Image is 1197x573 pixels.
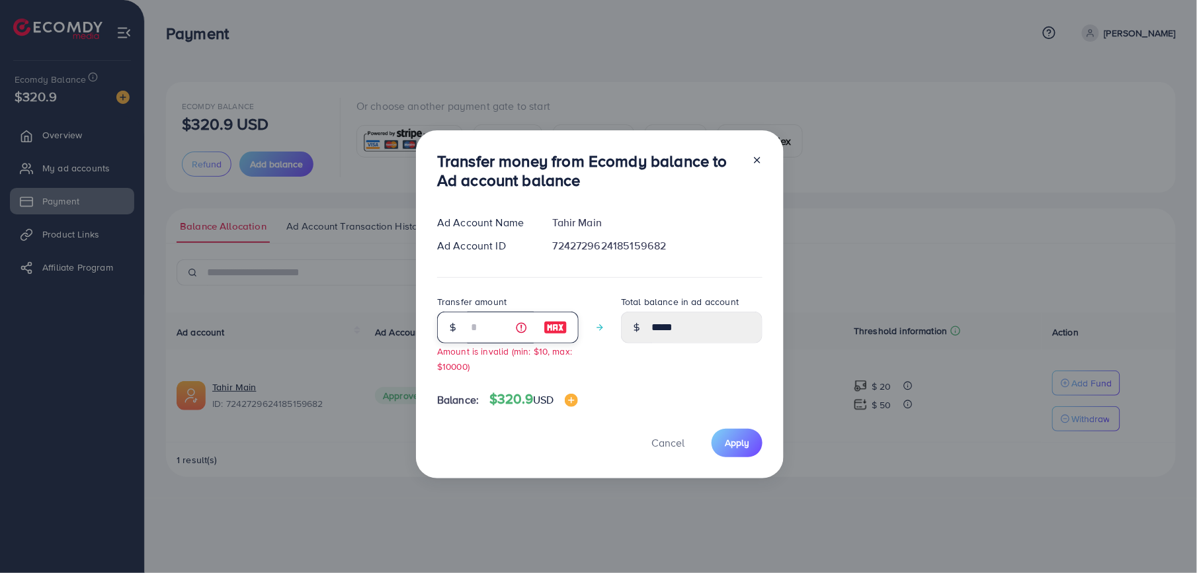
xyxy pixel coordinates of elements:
span: Apply [725,436,749,449]
small: Amount is invalid (min: $10, max: $10000) [437,345,572,373]
span: USD [533,392,554,407]
span: Balance: [437,392,479,408]
div: Ad Account ID [427,238,542,253]
button: Cancel [635,429,701,457]
label: Transfer amount [437,295,507,308]
img: image [565,394,578,407]
div: 7242729624185159682 [542,238,773,253]
img: image [544,320,567,335]
label: Total balance in ad account [621,295,739,308]
h4: $320.9 [489,391,577,408]
button: Apply [712,429,763,457]
div: Tahir Main [542,215,773,230]
h3: Transfer money from Ecomdy balance to Ad account balance [437,152,741,190]
span: Cancel [651,435,684,450]
div: Ad Account Name [427,215,542,230]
